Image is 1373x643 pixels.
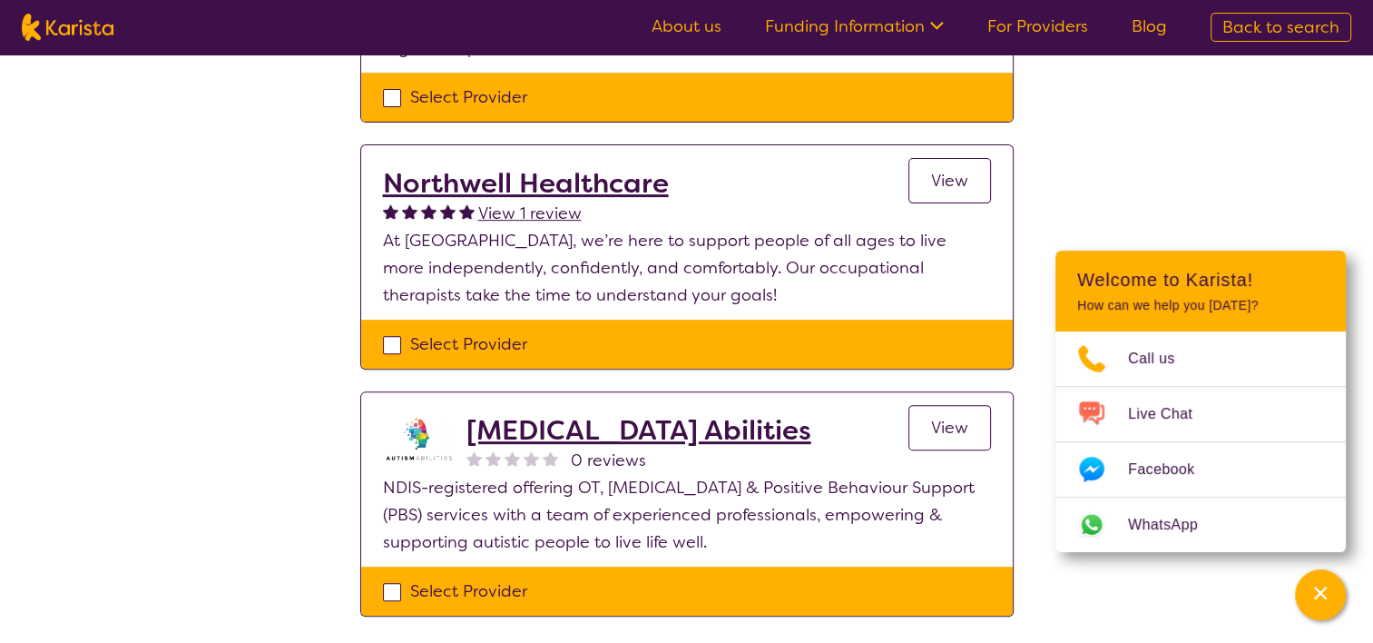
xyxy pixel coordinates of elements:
img: nonereviewstar [505,450,520,466]
a: [MEDICAL_DATA] Abilities [466,414,811,447]
a: Northwell Healthcare [383,167,669,200]
button: Channel Menu [1295,569,1346,620]
img: fullstar [440,203,456,219]
a: Blog [1132,15,1167,37]
img: fullstar [459,203,475,219]
img: fullstar [421,203,436,219]
img: nonereviewstar [466,450,482,466]
span: View [931,170,968,192]
a: View 1 review [478,200,582,227]
span: View [931,417,968,439]
img: Karista logo [22,14,113,41]
div: Channel Menu [1055,251,1346,552]
img: nonereviewstar [485,450,501,466]
span: WhatsApp [1128,511,1220,539]
span: View 1 review [478,203,582,224]
img: tuxwog0w0nxq84daeyee.webp [383,414,456,463]
span: 0 reviews [571,447,646,474]
a: View [908,405,991,450]
span: Live Chat [1128,401,1214,428]
a: Back to search [1211,13,1351,42]
ul: Choose channel [1055,331,1346,552]
a: About us [652,15,721,37]
p: NDIS-registered offering OT, [MEDICAL_DATA] & Positive Behaviour Support (PBS) services with a te... [383,474,991,556]
p: How can we help you [DATE]? [1077,298,1324,313]
img: fullstar [402,203,417,219]
h2: Welcome to Karista! [1077,269,1324,291]
img: nonereviewstar [524,450,539,466]
span: Back to search [1222,16,1339,38]
img: nonereviewstar [543,450,558,466]
a: For Providers [987,15,1088,37]
a: Funding Information [765,15,944,37]
img: fullstar [383,203,398,219]
a: View [908,158,991,203]
p: At [GEOGRAPHIC_DATA], we’re here to support people of all ages to live more independently, confid... [383,227,991,309]
span: Call us [1128,345,1197,372]
a: Web link opens in a new tab. [1055,498,1346,552]
span: Facebook [1128,456,1216,483]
